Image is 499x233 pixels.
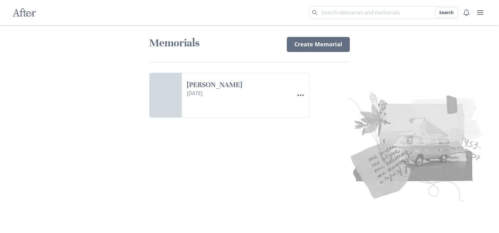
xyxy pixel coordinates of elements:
h1: Memorials [149,36,279,50]
button: Options [294,89,307,101]
button: user menu [474,6,486,19]
button: Notifications [460,6,473,19]
a: Create Memorial [287,37,350,52]
input: Search term [308,6,459,19]
img: Collage of old pictures and notes [237,87,486,204]
button: Search [435,8,458,18]
a: [PERSON_NAME] [187,80,289,90]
